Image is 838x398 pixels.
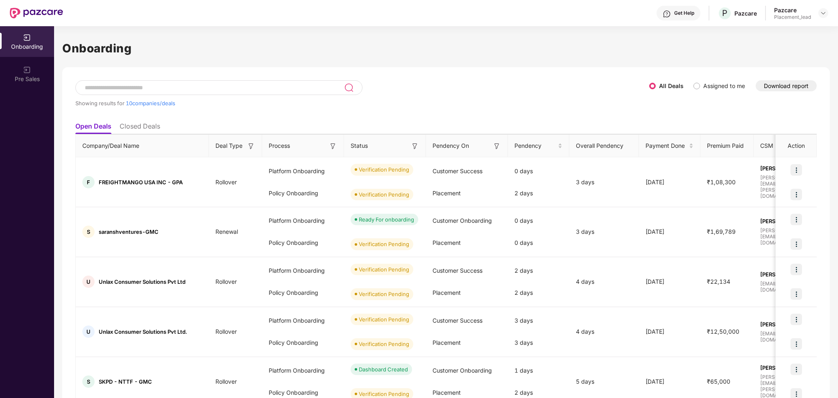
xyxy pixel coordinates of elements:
[99,228,159,235] span: saranshventures-GMC
[760,321,829,328] span: [PERSON_NAME]
[215,141,242,150] span: Deal Type
[700,228,742,235] span: ₹1,69,789
[703,82,745,89] label: Assigned to me
[209,278,243,285] span: Rollover
[262,232,344,254] div: Policy Onboarding
[760,218,829,224] span: [PERSON_NAME] S
[776,135,817,157] th: Action
[359,165,409,174] div: Verification Pending
[344,83,353,93] img: svg+xml;base64,PHN2ZyB3aWR0aD0iMjQiIGhlaWdodD0iMjUiIHZpZXdCb3g9IjAgMCAyNCAyNSIgZmlsbD0ibm9uZSIgeG...
[508,360,569,382] div: 1 days
[639,178,700,187] div: [DATE]
[514,141,556,150] span: Pendency
[508,210,569,232] div: 0 days
[433,267,482,274] span: Customer Success
[760,141,785,150] span: CSM Poc
[569,227,639,236] div: 3 days
[790,288,802,300] img: icon
[359,315,409,323] div: Verification Pending
[790,264,802,275] img: icon
[433,141,469,150] span: Pendency On
[433,367,492,374] span: Customer Onboarding
[790,338,802,350] img: icon
[790,164,802,176] img: icon
[433,317,482,324] span: Customer Success
[23,66,31,74] img: svg+xml;base64,PHN2ZyB3aWR0aD0iMjAiIGhlaWdodD0iMjAiIHZpZXdCb3g9IjAgMCAyMCAyMCIgZmlsbD0ibm9uZSIgeG...
[262,310,344,332] div: Platform Onboarding
[433,339,461,346] span: Placement
[262,332,344,354] div: Policy Onboarding
[760,271,829,278] span: [PERSON_NAME]
[700,179,742,185] span: ₹1,08,300
[700,278,737,285] span: ₹22,134
[209,179,243,185] span: Rollover
[508,232,569,254] div: 0 days
[359,365,408,373] div: Dashboard Created
[569,277,639,286] div: 4 days
[351,141,368,150] span: Status
[209,328,243,335] span: Rollover
[569,135,639,157] th: Overall Pendency
[99,278,186,285] span: Unlax Consumer Solutions Pvt Ltd
[756,80,817,91] button: Download report
[359,265,409,274] div: Verification Pending
[359,190,409,199] div: Verification Pending
[508,135,569,157] th: Pendency
[639,327,700,336] div: [DATE]
[262,182,344,204] div: Policy Onboarding
[639,227,700,236] div: [DATE]
[700,378,737,385] span: ₹65,000
[639,277,700,286] div: [DATE]
[508,282,569,304] div: 2 days
[674,10,694,16] div: Get Help
[645,141,687,150] span: Payment Done
[433,167,482,174] span: Customer Success
[82,226,95,238] div: S
[493,142,501,150] img: svg+xml;base64,PHN2ZyB3aWR0aD0iMTYiIGhlaWdodD0iMTYiIHZpZXdCb3g9IjAgMCAxNiAxNiIgZmlsbD0ibm9uZSIgeG...
[262,282,344,304] div: Policy Onboarding
[269,141,290,150] span: Process
[262,260,344,282] div: Platform Onboarding
[209,378,243,385] span: Rollover
[639,377,700,386] div: [DATE]
[569,327,639,336] div: 4 days
[734,9,757,17] div: Pazcare
[508,260,569,282] div: 2 days
[508,160,569,182] div: 0 days
[433,239,461,246] span: Placement
[411,142,419,150] img: svg+xml;base64,PHN2ZyB3aWR0aD0iMTYiIGhlaWdodD0iMTYiIHZpZXdCb3g9IjAgMCAxNiAxNiIgZmlsbD0ibm9uZSIgeG...
[433,389,461,396] span: Placement
[774,6,811,14] div: Pazcare
[209,228,245,235] span: Renewal
[663,10,671,18] img: svg+xml;base64,PHN2ZyBpZD0iSGVscC0zMngzMiIgeG1sbnM9Imh0dHA6Ly93d3cudzMub3JnLzIwMDAvc3ZnIiB3aWR0aD...
[75,100,649,106] div: Showing results for
[99,378,152,385] span: SKPD - NTTF - GMC
[790,189,802,200] img: icon
[262,360,344,382] div: Platform Onboarding
[722,8,727,18] span: P
[359,215,414,224] div: Ready For onboarding
[760,364,829,371] span: [PERSON_NAME]
[126,100,175,106] span: 10 companies/deals
[508,182,569,204] div: 2 days
[75,122,111,134] li: Open Deals
[82,375,95,388] div: S
[508,332,569,354] div: 3 days
[569,377,639,386] div: 5 days
[659,82,684,89] label: All Deals
[569,178,639,187] div: 3 days
[774,14,811,20] div: Placement_lead
[247,142,255,150] img: svg+xml;base64,PHN2ZyB3aWR0aD0iMTYiIGhlaWdodD0iMTYiIHZpZXdCb3g9IjAgMCAxNiAxNiIgZmlsbD0ibm9uZSIgeG...
[760,174,829,199] span: [PERSON_NAME][EMAIL_ADDRESS][PERSON_NAME][DOMAIN_NAME]
[760,330,829,343] span: [EMAIL_ADDRESS][DOMAIN_NAME]
[700,328,746,335] span: ₹12,50,000
[262,210,344,232] div: Platform Onboarding
[76,135,209,157] th: Company/Deal Name
[99,328,187,335] span: Unlax Consumer Solutions Pvt Ltd.
[99,179,183,185] span: FREIGHTMANGO USA INC - GPA
[820,10,827,16] img: svg+xml;base64,PHN2ZyBpZD0iRHJvcGRvd24tMzJ4MzIiIHhtbG5zPSJodHRwOi8vd3d3LnczLm9yZy8yMDAwL3N2ZyIgd2...
[508,310,569,332] div: 3 days
[62,39,830,57] h1: Onboarding
[359,340,409,348] div: Verification Pending
[790,314,802,325] img: icon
